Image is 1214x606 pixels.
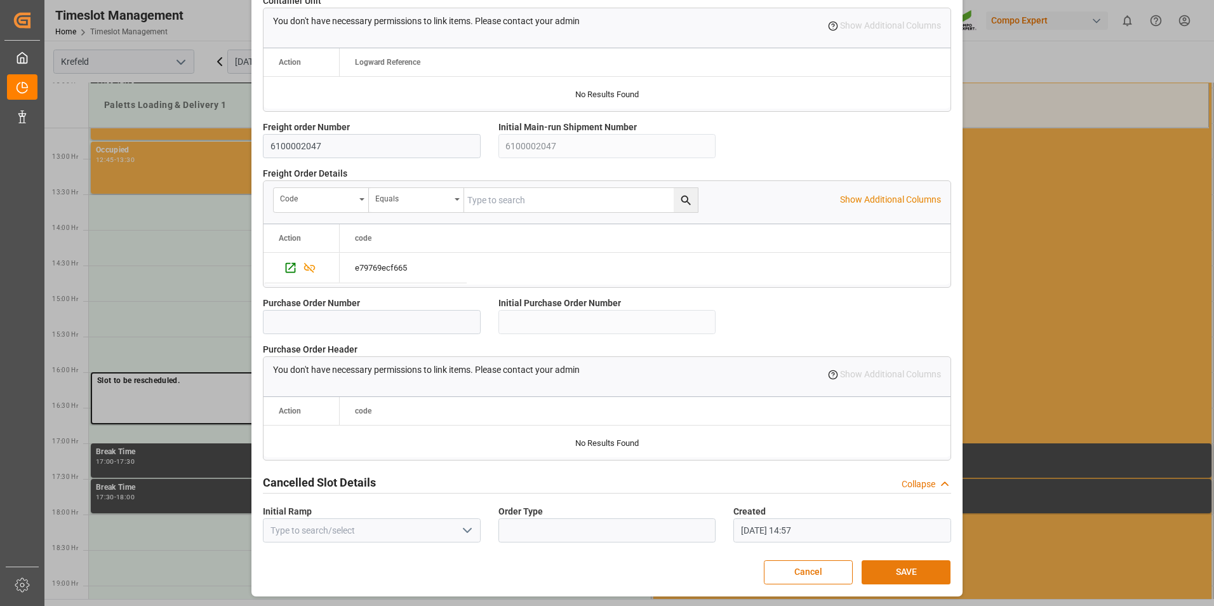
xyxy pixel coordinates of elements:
[355,407,371,415] span: code
[279,58,301,67] div: Action
[733,505,766,518] span: Created
[862,560,951,584] button: SAVE
[263,121,350,134] span: Freight order Number
[498,121,637,134] span: Initial Main-run Shipment Number
[733,518,951,542] input: DD.MM.YYYY HH:MM
[263,297,360,310] span: Purchase Order Number
[273,15,580,28] p: You don't have necessary permissions to link items. Please contact your admin
[263,518,481,542] input: Type to search/select
[263,343,357,356] span: Purchase Order Header
[375,190,450,205] div: Equals
[263,167,347,180] span: Freight Order Details
[464,188,698,212] input: Type to search
[498,505,543,518] span: Order Type
[355,58,420,67] span: Logward Reference
[840,193,941,206] p: Show Additional Columns
[340,253,467,283] div: Press SPACE to select this row.
[263,474,376,491] h2: Cancelled Slot Details
[263,505,312,518] span: Initial Ramp
[279,407,301,415] div: Action
[457,521,476,541] button: open menu
[340,253,467,283] div: e79769ecf665
[902,478,935,491] div: Collapse
[274,188,369,212] button: open menu
[263,253,340,283] div: Press SPACE to select this row.
[498,297,621,310] span: Initial Purchase Order Number
[280,190,355,205] div: code
[369,188,464,212] button: open menu
[764,560,853,584] button: Cancel
[273,363,580,377] p: You don't have necessary permissions to link items. Please contact your admin
[279,234,301,243] div: Action
[674,188,698,212] button: search button
[355,234,371,243] span: code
